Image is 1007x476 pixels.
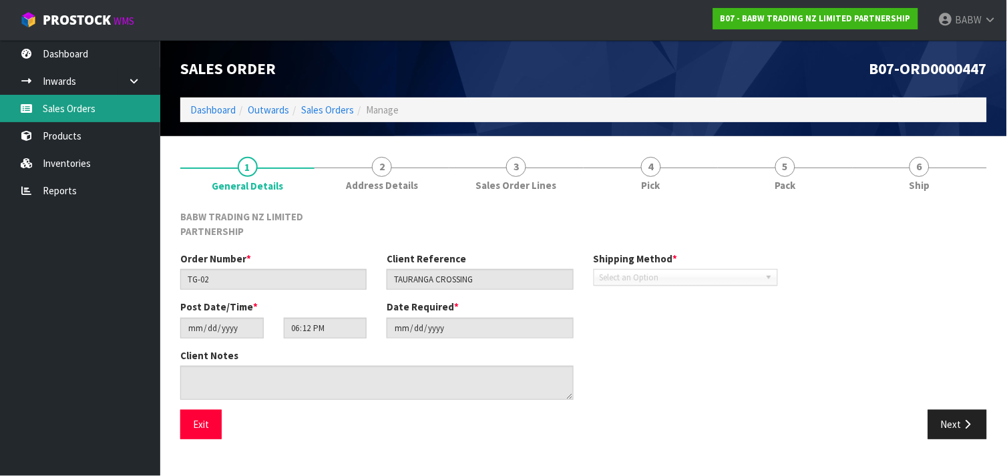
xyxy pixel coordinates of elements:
[180,300,258,314] label: Post Date/Time
[387,269,573,290] input: Client Reference
[43,11,111,29] span: ProStock
[212,179,283,193] span: General Details
[869,59,987,78] span: B07-ORD0000447
[190,103,236,116] a: Dashboard
[594,252,678,266] label: Shipping Method
[600,270,760,286] span: Select an Option
[910,178,930,192] span: Ship
[180,410,222,439] button: Exit
[476,178,557,192] span: Sales Order Lines
[506,157,526,177] span: 3
[387,300,459,314] label: Date Required
[301,103,354,116] a: Sales Orders
[180,269,367,290] input: Order Number
[366,103,399,116] span: Manage
[180,59,276,78] span: Sales Order
[642,178,660,192] span: Pick
[248,103,289,116] a: Outwards
[928,410,987,439] button: Next
[180,252,251,266] label: Order Number
[180,200,987,449] span: General Details
[180,348,238,363] label: Client Notes
[775,178,795,192] span: Pack
[20,11,37,28] img: cube-alt.png
[346,178,418,192] span: Address Details
[956,13,982,26] span: BABW
[180,210,303,237] span: BABW TRADING NZ LIMITED PARTNERSHIP
[775,157,795,177] span: 5
[387,252,466,266] label: Client Reference
[372,157,392,177] span: 2
[910,157,930,177] span: 6
[114,15,134,27] small: WMS
[721,13,911,24] strong: B07 - BABW TRADING NZ LIMITED PARTNERSHIP
[238,157,258,177] span: 1
[641,157,661,177] span: 4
